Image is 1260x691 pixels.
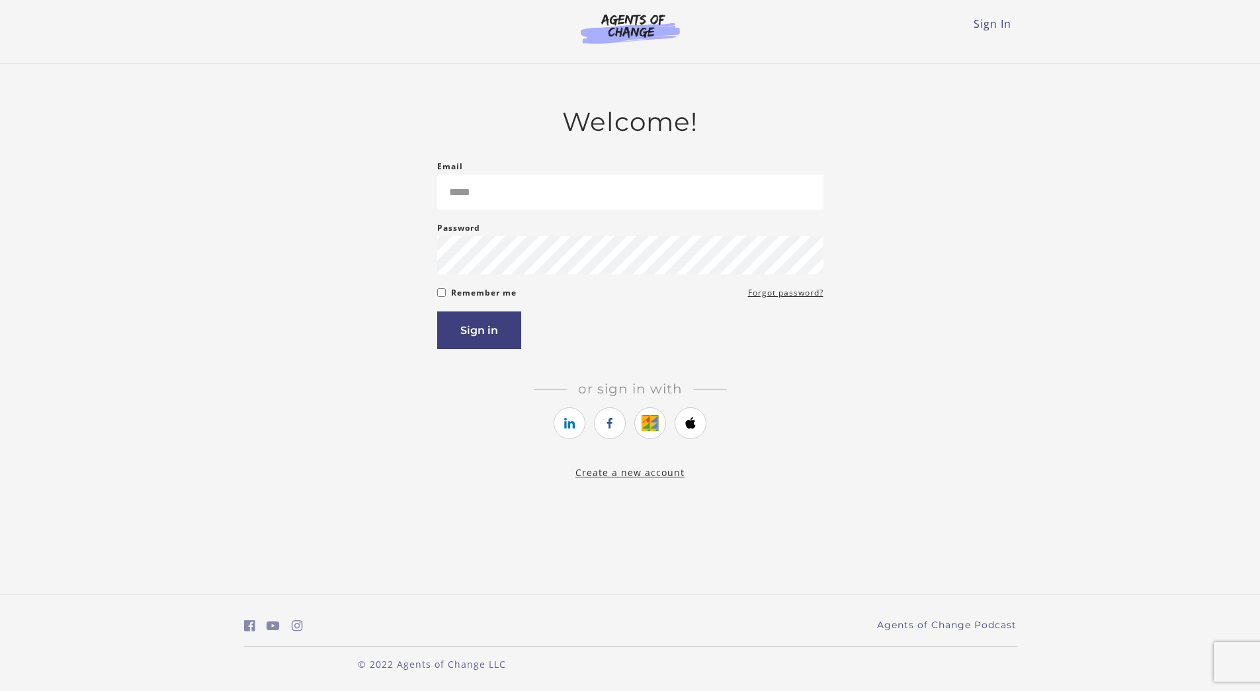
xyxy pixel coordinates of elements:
[244,616,255,635] a: https://www.facebook.com/groups/aswbtestprep (Open in a new window)
[974,17,1011,31] a: Sign In
[267,620,280,632] i: https://www.youtube.com/c/AgentsofChangeTestPrepbyMeaganMitchell (Open in a new window)
[244,657,620,671] p: © 2022 Agents of Change LLC
[244,620,255,632] i: https://www.facebook.com/groups/aswbtestprep (Open in a new window)
[292,616,303,635] a: https://www.instagram.com/agentsofchangeprep/ (Open in a new window)
[267,616,280,635] a: https://www.youtube.com/c/AgentsofChangeTestPrepbyMeaganMitchell (Open in a new window)
[567,13,694,44] img: Agents of Change Logo
[594,407,626,439] a: https://courses.thinkific.com/users/auth/facebook?ss%5Breferral%5D=&ss%5Buser_return_to%5D=&ss%5B...
[437,220,480,236] label: Password
[748,285,823,301] a: Forgot password?
[877,618,1017,632] a: Agents of Change Podcast
[567,381,693,397] span: Or sign in with
[554,407,585,439] a: https://courses.thinkific.com/users/auth/linkedin?ss%5Breferral%5D=&ss%5Buser_return_to%5D=&ss%5B...
[675,407,706,439] a: https://courses.thinkific.com/users/auth/apple?ss%5Breferral%5D=&ss%5Buser_return_to%5D=&ss%5Bvis...
[437,311,521,349] button: Sign in
[437,106,823,138] h2: Welcome!
[451,285,517,301] label: Remember me
[292,620,303,632] i: https://www.instagram.com/agentsofchangeprep/ (Open in a new window)
[634,407,666,439] a: https://courses.thinkific.com/users/auth/google?ss%5Breferral%5D=&ss%5Buser_return_to%5D=&ss%5Bvi...
[575,466,685,479] a: Create a new account
[437,159,463,175] label: Email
